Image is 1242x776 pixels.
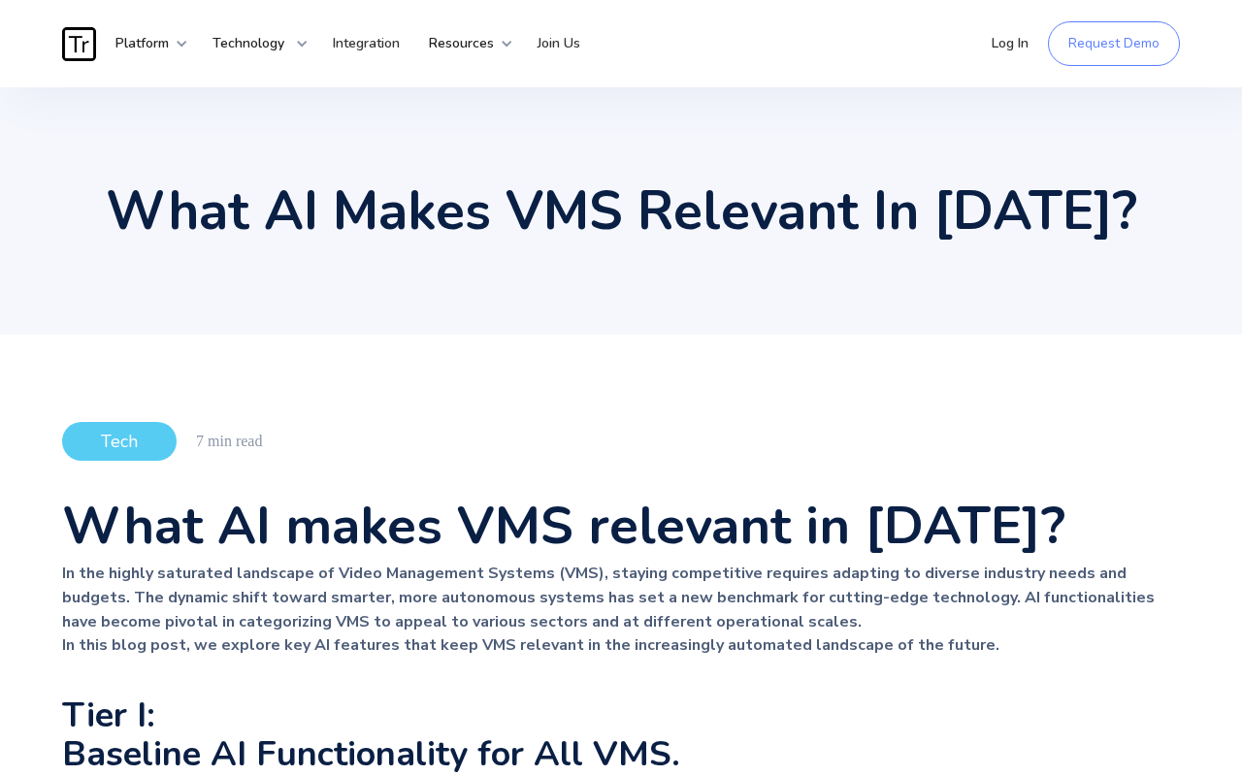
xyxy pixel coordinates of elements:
a: home [62,27,101,61]
div: Tech [62,422,177,461]
h1: What AI makes VMS relevant in [DATE]? [62,184,1180,238]
a: Log In [977,15,1043,73]
h3: Tier I: Baseline AI Functionality for All VMS. [62,696,1180,773]
div: Platform [101,15,188,73]
a: Integration [318,15,414,73]
a: Request Demo [1048,21,1180,66]
div: Technology [198,15,309,73]
img: Traces Logo [62,27,96,61]
a: Join Us [523,15,595,73]
strong: In the highly saturated landscape of Video Management Systems (VMS), staying competitive requires... [62,563,1155,656]
strong: Platform [115,34,169,52]
div: Resources [414,15,513,73]
div: 7 min read [196,432,262,451]
strong: What AI makes VMS relevant in [DATE]? [62,490,1065,562]
strong: Resources [429,34,494,52]
strong: Technology [212,34,284,52]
